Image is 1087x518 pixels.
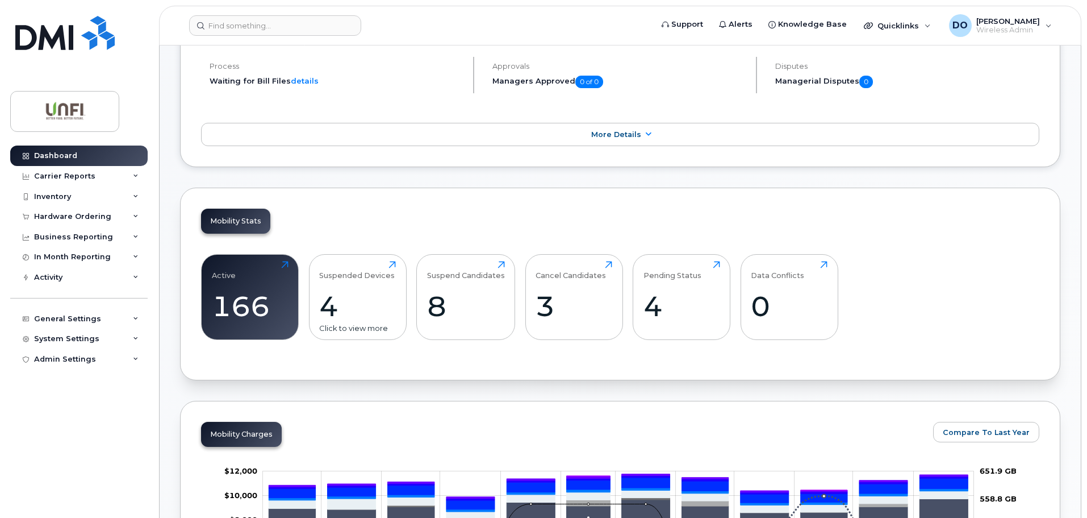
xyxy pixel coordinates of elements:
g: $0 [224,466,257,475]
tspan: 558.8 GB [980,494,1017,503]
a: Knowledge Base [760,13,855,36]
a: Alerts [711,13,760,36]
h4: Process [210,62,463,71]
span: Wireless Admin [976,26,1040,35]
a: Support [654,13,711,36]
div: 0 [751,289,827,323]
div: 4 [643,289,720,323]
li: Waiting for Bill Files [210,76,463,86]
div: Active [212,261,236,280]
g: HST [269,478,968,509]
div: Data Conflicts [751,261,804,280]
span: [PERSON_NAME] [976,16,1040,26]
div: 166 [212,289,289,323]
h5: Managers Approved [492,76,746,88]
div: Quicklinks [856,14,939,37]
a: details [291,76,319,85]
div: 3 [536,289,612,323]
span: Compare To Last Year [943,427,1030,438]
tspan: $12,000 [224,466,257,475]
div: Click to view more [319,323,396,334]
a: Data Conflicts0 [751,261,827,334]
div: Don O'Carroll [941,14,1060,37]
g: QST [269,474,968,499]
a: Cancel Candidates3 [536,261,612,334]
span: Quicklinks [877,21,919,30]
a: Suspended Devices4Click to view more [319,261,396,334]
h4: Disputes [775,62,1039,71]
span: 0 [859,76,873,88]
span: More Details [591,130,641,139]
div: Suspended Devices [319,261,395,280]
tspan: $10,000 [224,491,257,500]
div: Pending Status [643,261,701,280]
span: 0 of 0 [575,76,603,88]
a: Active166 [212,261,289,334]
g: $0 [224,491,257,500]
span: Knowledge Base [778,19,847,30]
g: PST [269,476,968,500]
h5: Managerial Disputes [775,76,1039,88]
h4: Approvals [492,62,746,71]
a: Suspend Candidates8 [427,261,505,334]
span: DO [952,19,968,32]
g: GST [269,488,968,512]
tspan: 651.9 GB [980,466,1017,475]
button: Compare To Last Year [933,422,1039,442]
iframe: Messenger Launcher [1038,469,1078,509]
div: 8 [427,289,505,323]
span: Support [671,19,703,30]
div: Suspend Candidates [427,261,505,280]
span: Alerts [729,19,752,30]
input: Find something... [189,15,361,36]
div: 4 [319,289,396,323]
a: Pending Status4 [643,261,720,334]
div: Cancel Candidates [536,261,606,280]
